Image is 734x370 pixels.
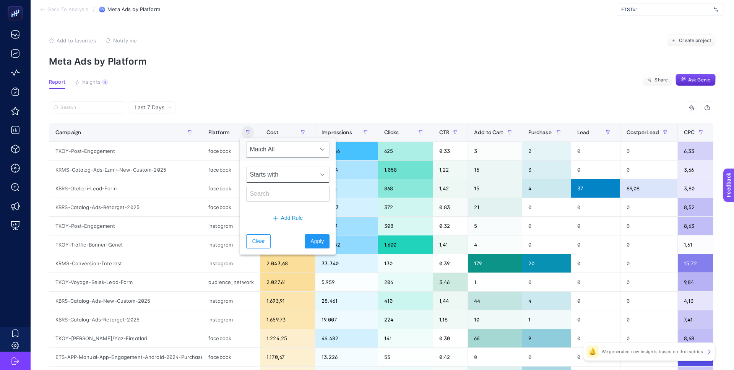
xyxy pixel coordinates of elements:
[522,329,571,347] div: 9
[202,161,260,179] div: facebook
[522,273,571,291] div: 0
[252,237,265,245] span: Clear
[571,292,620,310] div: 0
[113,37,137,44] span: Notify me
[433,292,468,310] div: 1,44
[281,214,303,222] span: Add Rule
[433,142,468,160] div: 0,33
[522,198,571,216] div: 0
[49,37,96,44] button: Add to favorites
[378,273,433,291] div: 206
[49,273,202,291] div: TKOY-Voyage-Belek-Lead-Form
[49,235,202,254] div: TKOY-Traffic-Banner-Genel
[5,2,29,8] span: Feedback
[678,179,713,198] div: 3,80
[620,161,678,179] div: 0
[620,179,678,198] div: 89,08
[322,129,352,135] span: Impressions
[378,217,433,235] div: 308
[433,179,468,198] div: 1,42
[678,292,713,310] div: 4,13
[202,329,260,347] div: facebook
[378,142,433,160] div: 625
[620,329,678,347] div: 0
[202,254,260,273] div: instagram
[260,348,315,366] div: 1.170,67
[678,161,713,179] div: 3,66
[620,235,678,254] div: 0
[468,292,522,310] div: 44
[571,217,620,235] div: 0
[620,217,678,235] div: 0
[315,273,377,291] div: 5.959
[433,348,468,366] div: 0,42
[315,348,377,366] div: 13.226
[586,346,599,358] div: 🔔
[621,6,711,13] span: ETSTur
[522,310,571,329] div: 1
[102,79,108,85] div: 4
[433,329,468,347] div: 0,30
[654,77,668,83] span: Share
[202,235,260,254] div: instagram
[315,310,377,329] div: 19.007
[571,142,620,160] div: 0
[522,161,571,179] div: 3
[468,179,522,198] div: 15
[106,37,137,44] button: Notify me
[571,329,620,347] div: 0
[49,198,202,216] div: KBRS-Catalog-Ads-Retarget-2025
[571,348,620,366] div: 0
[315,235,377,254] div: 113.252
[202,292,260,310] div: instagram
[433,273,468,291] div: 3,46
[60,105,121,110] input: Search
[678,142,713,160] div: 6,33
[202,179,260,198] div: facebook
[260,273,315,291] div: 2.027,61
[468,161,522,179] div: 15
[620,142,678,160] div: 0
[49,217,202,235] div: TKOY-Post-Engagement
[684,129,695,135] span: CPC
[433,235,468,254] div: 1,41
[433,198,468,216] div: 0,83
[678,254,713,273] div: 15,72
[208,129,230,135] span: Platform
[571,273,620,291] div: 0
[468,310,522,329] div: 10
[433,310,468,329] div: 1,18
[315,292,377,310] div: 28.461
[378,310,433,329] div: 224
[433,254,468,273] div: 0,39
[49,179,202,198] div: KBRS-Otelleri-Lead-Form
[202,273,260,291] div: audience_network
[260,254,315,273] div: 2.043,68
[49,310,202,329] div: KBRS-Catalog-Ads-Retarget-2025
[315,254,377,273] div: 33.340
[522,292,571,310] div: 4
[468,217,522,235] div: 5
[315,142,377,160] div: 189.046
[310,237,324,245] span: Apply
[643,74,672,86] button: Share
[57,37,96,44] span: Add to favorites
[667,34,716,47] button: Create project
[678,329,713,347] div: 8,68
[315,198,377,216] div: 44.853
[571,161,620,179] div: 0
[315,161,377,179] div: 86.634
[49,79,65,85] span: Report
[577,129,590,135] span: Lead
[378,329,433,347] div: 141
[678,235,713,254] div: 1,61
[522,179,571,198] div: 4
[202,142,260,160] div: facebook
[439,129,449,135] span: CTR
[378,179,433,198] div: 868
[49,329,202,347] div: TKOY-[PERSON_NAME]/Yaz-Firsatlari
[246,234,270,248] button: Clear
[522,235,571,254] div: 0
[433,217,468,235] div: 0,32
[315,179,377,198] div: 61.214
